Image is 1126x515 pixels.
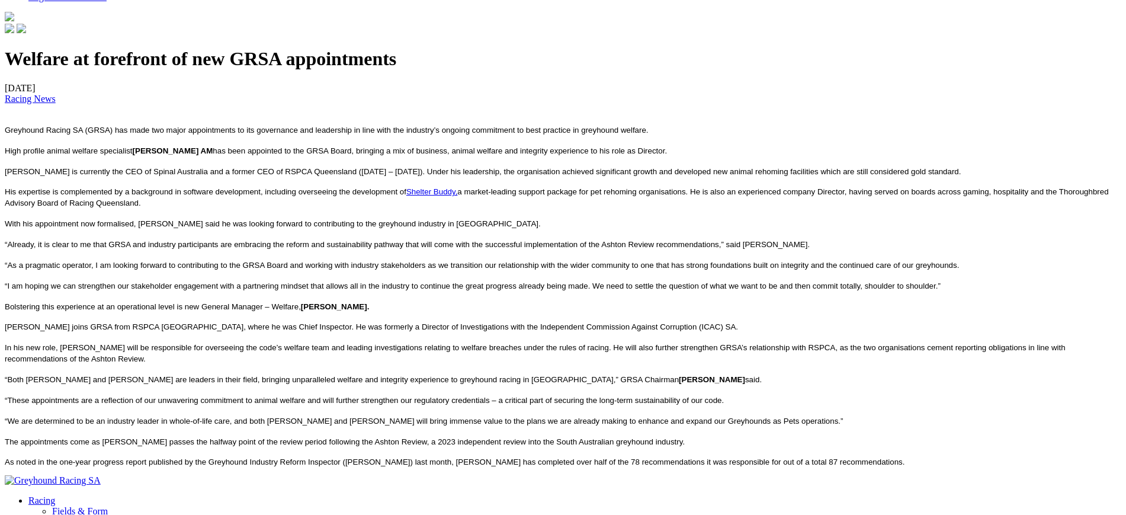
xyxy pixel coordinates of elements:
[5,83,56,104] span: [DATE]
[5,94,56,104] a: Racing News
[5,282,941,290] span: “I am hoping we can strengthen our stakeholder engagement with a partnering mindset that allows a...
[406,187,457,196] a: Shelter Buddy,
[5,126,649,135] span: Greyhound Racing SA (GRSA) has made two major appointments to its governance and leadership in li...
[5,48,1121,70] h1: Welfare at forefront of new GRSA appointments
[17,24,26,33] img: twitter.svg
[5,302,369,311] span: Bolstering this experience at an operational level is new General Manager – Welfare,
[5,187,1109,207] span: His expertise is complemented by a background in software development, including overseeing the d...
[5,322,738,331] span: [PERSON_NAME] joins GRSA from RSPCA [GEOGRAPHIC_DATA], where he was Chief Inspector. He was forme...
[301,302,370,311] b: [PERSON_NAME].
[5,437,685,446] span: The appointments come as [PERSON_NAME] passes the halfway point of the review period following th...
[5,458,904,466] span: As noted in the one-year progress report published by the Greyhound Industry Reform Inspector ([P...
[5,219,541,228] span: With his appointment now formalised, [PERSON_NAME] said he was looking forward to contributing to...
[5,12,14,21] img: logo-grsa-white.png
[5,261,959,270] span: “As a pragmatic operator, I am looking forward to contributing to the GRSA Board and working with...
[5,343,1066,363] span: In his new role, [PERSON_NAME] will be responsible for overseeing the code’s welfare team and lea...
[5,417,843,426] span: “We are determined to be an industry leader in whole-of-life care, and both [PERSON_NAME] and [PE...
[133,146,213,155] b: [PERSON_NAME] AM
[5,475,101,486] img: Greyhound Racing SA
[5,146,667,155] span: High profile animal welfare specialist has been appointed to the GRSA Board, bringing a mix of bu...
[5,240,810,249] span: “Already, it is clear to me that GRSA and industry participants are embracing the reform and sust...
[28,495,55,506] a: Racing
[5,375,762,384] span: “Both [PERSON_NAME] and [PERSON_NAME] are leaders in their field, bringing unparalleled welfare a...
[5,24,14,33] img: facebook.svg
[5,167,961,176] span: [PERSON_NAME] is currently the CEO of Spinal Australia and a former CEO of RSPCA Queensland ([DAT...
[5,396,724,405] span: “These appointments are a reflection of our unwavering commitment to animal welfare and will furt...
[679,375,745,384] b: [PERSON_NAME]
